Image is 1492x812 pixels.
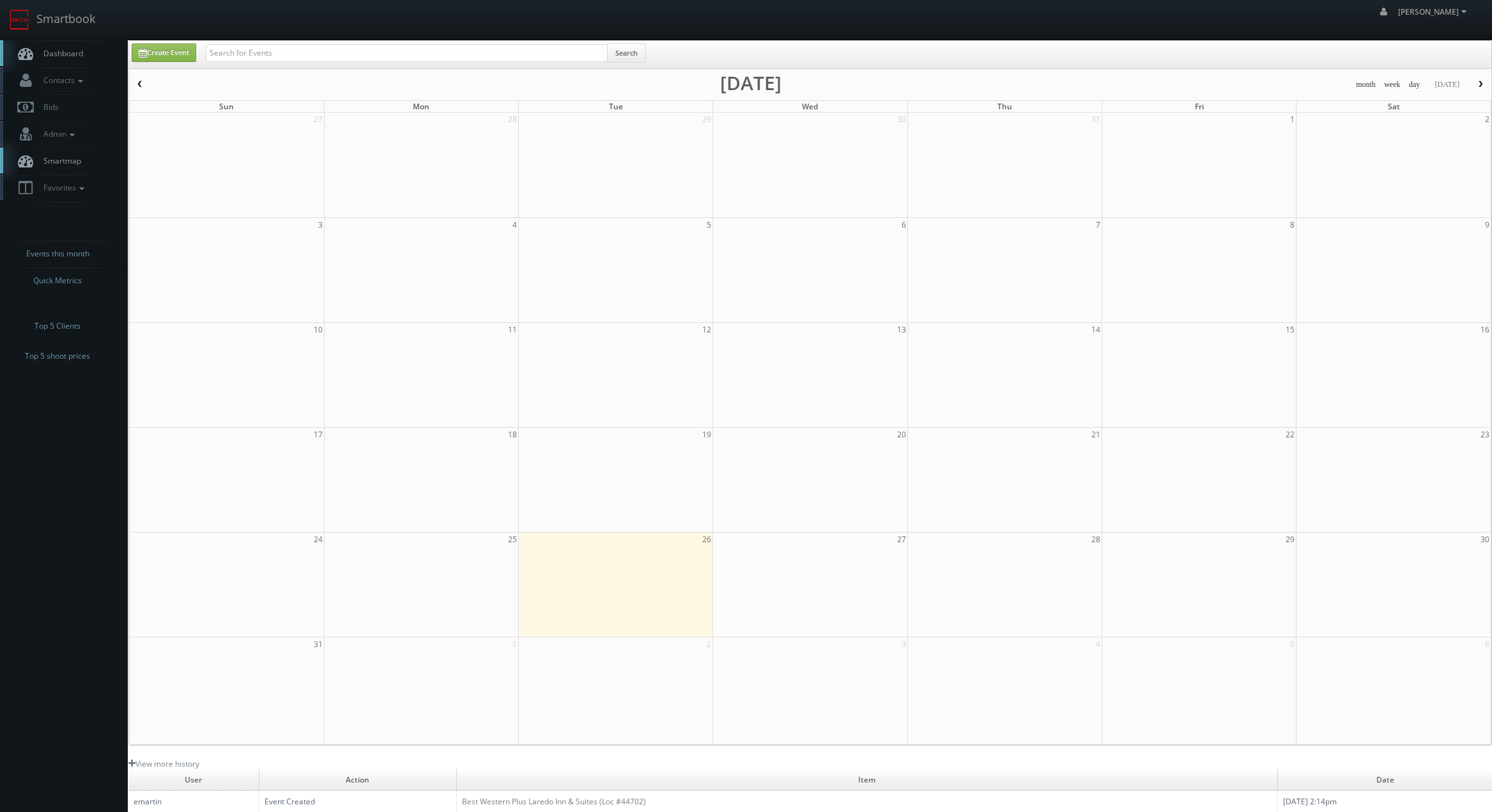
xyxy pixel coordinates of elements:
h2: [DATE] [720,77,781,90]
td: Date [1278,769,1492,791]
a: Best Western Plus Laredo Inn & Suites (Loc #44702) [462,796,646,807]
td: Action [259,769,456,791]
span: 27 [312,113,324,126]
span: Sun [219,101,234,112]
span: 21 [1090,428,1102,441]
span: Bids [37,102,59,113]
span: Dashboard [37,48,83,59]
span: 30 [1479,533,1491,546]
span: Wed [802,101,818,112]
span: 27 [896,533,907,546]
span: 31 [1090,113,1102,126]
span: 30 [896,113,907,126]
span: 18 [507,428,518,441]
span: 5 [1289,637,1296,651]
span: 2 [705,637,712,651]
span: 24 [312,533,324,546]
span: 2 [1484,113,1491,126]
span: 15 [1284,323,1296,336]
span: 14 [1090,323,1102,336]
span: 7 [1095,218,1102,231]
span: 29 [1284,533,1296,546]
span: 26 [701,533,712,546]
span: 28 [1090,533,1102,546]
span: 19 [701,428,712,441]
span: 25 [507,533,518,546]
span: 3 [317,218,324,231]
span: 22 [1284,428,1296,441]
input: Search for Events [206,44,608,62]
button: day [1404,77,1425,93]
td: Item [456,769,1277,791]
span: 23 [1479,428,1491,441]
span: 10 [312,323,324,336]
img: smartbook-logo.png [10,10,30,30]
span: 8 [1289,218,1296,231]
span: Quick Metrics [33,274,82,287]
span: 11 [507,323,518,336]
span: Fri [1195,101,1204,112]
span: 3 [900,637,907,651]
span: Top 5 Clients [35,320,81,332]
span: Thu [997,101,1012,112]
button: month [1351,77,1380,93]
span: 17 [312,428,324,441]
span: 16 [1479,323,1491,336]
td: User [128,769,259,791]
span: 28 [507,113,518,126]
span: 29 [701,113,712,126]
span: 20 [896,428,907,441]
a: Create Event [132,43,196,62]
span: 13 [896,323,907,336]
button: week [1380,77,1405,93]
span: Mon [413,101,429,112]
span: 12 [701,323,712,336]
span: 6 [1484,637,1491,651]
span: 4 [511,218,518,231]
span: 4 [1095,637,1102,651]
button: Search [607,43,646,63]
span: 5 [705,218,712,231]
span: 1 [1289,113,1296,126]
span: Smartmap [37,155,81,166]
span: [PERSON_NAME] [1398,6,1470,17]
span: 31 [312,637,324,651]
span: Contacts [37,75,86,86]
span: Admin [37,129,78,139]
a: View more history [128,758,199,769]
span: Favorites [37,182,88,193]
span: Tue [609,101,623,112]
span: 9 [1484,218,1491,231]
button: [DATE] [1430,77,1464,93]
span: Top 5 shoot prices [25,350,90,363]
span: 1 [511,637,518,651]
span: Events this month [26,247,89,260]
span: Sat [1388,101,1400,112]
span: 6 [900,218,907,231]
